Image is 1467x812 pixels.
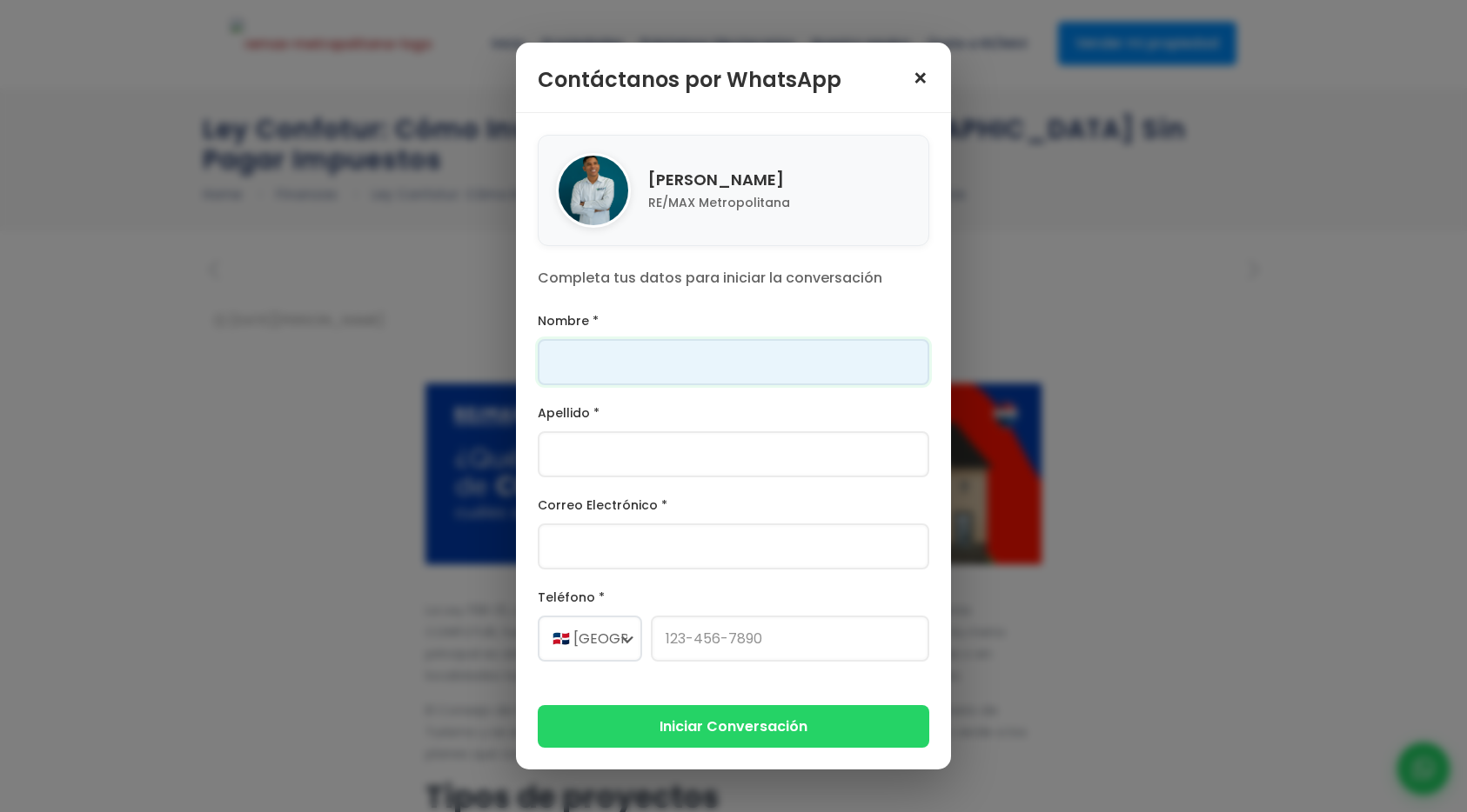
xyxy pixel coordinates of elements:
[912,67,929,91] span: ×
[538,64,841,95] h3: Contáctanos por WhatsApp
[559,156,628,225] img: Franklin Marte Gonzalez
[651,616,929,662] input: 123-456-7890
[538,705,929,748] button: Iniciar Conversación
[648,195,911,212] p: RE/MAX Metropolitana
[538,268,929,289] p: Completa tus datos para iniciar la conversación
[648,169,911,190] h4: [PERSON_NAME]
[538,403,929,424] label: Apellido *
[538,587,929,609] label: Teléfono *
[538,495,929,516] label: Correo Electrónico *
[538,310,929,332] label: Nombre *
